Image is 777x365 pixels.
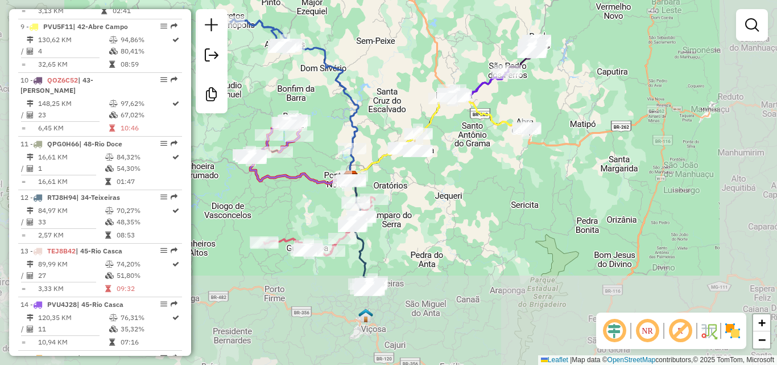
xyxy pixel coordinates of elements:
[120,46,171,57] td: 80,41%
[38,34,109,46] td: 130,62 KM
[20,216,26,228] td: /
[47,193,76,202] span: RTJ8H94
[27,100,34,107] i: Distância Total
[27,326,34,333] i: Total de Atividades
[109,36,118,43] i: % de utilização do peso
[160,140,167,147] em: Opções
[172,36,179,43] i: Rota otimizada
[38,270,105,281] td: 27
[758,333,766,347] span: −
[172,261,179,268] i: Rota otimizada
[171,247,177,254] em: Rota exportada
[47,354,78,362] span: RUQ2C14
[105,207,114,214] i: % de utilização do peso
[38,205,105,216] td: 84,97 KM
[27,36,34,43] i: Distância Total
[27,48,34,55] i: Total de Atividades
[38,337,109,348] td: 10,94 KM
[20,140,122,148] span: 11 -
[47,76,78,84] span: QOZ6C52
[20,176,26,187] td: =
[20,323,26,335] td: /
[20,283,26,294] td: =
[38,163,105,174] td: 1
[109,125,115,132] i: Tempo total em rota
[171,23,177,30] em: Rota exportada
[105,272,114,279] i: % de utilização da cubagem
[20,193,120,202] span: 12 -
[20,59,26,70] td: =
[116,270,171,281] td: 51,80%
[171,354,177,361] em: Rota exportada
[200,14,223,39] a: Nova sessão e pesquisa
[634,317,661,345] span: Ocultar NR
[120,59,171,70] td: 08:59
[27,207,34,214] i: Distância Total
[109,339,115,346] i: Tempo total em rota
[38,176,105,187] td: 16,61 KM
[109,112,118,118] i: % de utilização da cubagem
[116,176,171,187] td: 01:47
[172,154,179,161] i: Rota otimizada
[109,48,118,55] i: % de utilização da cubagem
[27,165,34,172] i: Total de Atividades
[38,216,105,228] td: 33
[172,100,179,107] i: Rota otimizada
[358,308,373,323] img: PA VICOSA
[753,314,770,331] a: Zoom in
[105,261,114,268] i: % de utilização do peso
[171,140,177,147] em: Rota exportada
[38,312,109,323] td: 120,35 KM
[116,163,171,174] td: 54,30%
[120,337,171,348] td: 07:16
[120,323,171,335] td: 35,32%
[753,331,770,348] a: Zoom out
[38,151,105,163] td: 16,61 KM
[105,154,114,161] i: % de utilização do peso
[20,109,26,121] td: /
[160,247,167,254] em: Opções
[20,22,128,31] span: 9 -
[20,5,26,17] td: =
[20,76,93,95] span: 10 -
[76,247,122,255] span: | 45-Rio Casca
[160,301,167,307] em: Opções
[171,301,177,307] em: Rota exportada
[109,314,118,321] i: % de utilização do peso
[20,300,123,309] span: 14 -
[101,7,107,14] i: Tempo total em rota
[20,122,26,134] td: =
[27,272,34,279] i: Total de Atividades
[47,247,76,255] span: TEJ8B42
[38,323,109,335] td: 11
[76,193,120,202] span: | 34-Teixeiras
[160,76,167,83] em: Opções
[120,109,171,121] td: 67,02%
[116,229,171,241] td: 08:53
[20,270,26,281] td: /
[116,216,171,228] td: 48,35%
[73,22,128,31] span: | 42-Abre Campo
[109,100,118,107] i: % de utilização do peso
[109,326,118,333] i: % de utilização da cubagem
[20,337,26,348] td: =
[538,355,777,365] div: Map data © contributors,© 2025 TomTom, Microsoft
[20,163,26,174] td: /
[38,283,105,294] td: 3,33 KM
[160,354,167,361] em: Opções
[116,283,171,294] td: 09:32
[38,229,105,241] td: 2,57 KM
[105,232,111,239] i: Tempo total em rota
[120,34,171,46] td: 94,86%
[27,314,34,321] i: Distância Total
[741,14,763,36] a: Exibir filtros
[570,356,572,364] span: |
[27,154,34,161] i: Distância Total
[171,76,177,83] em: Rota exportada
[541,356,568,364] a: Leaflet
[344,170,358,185] img: Farid - Ponte Nova
[758,315,766,330] span: +
[38,109,109,121] td: 23
[38,46,109,57] td: 4
[38,59,109,70] td: 32,65 KM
